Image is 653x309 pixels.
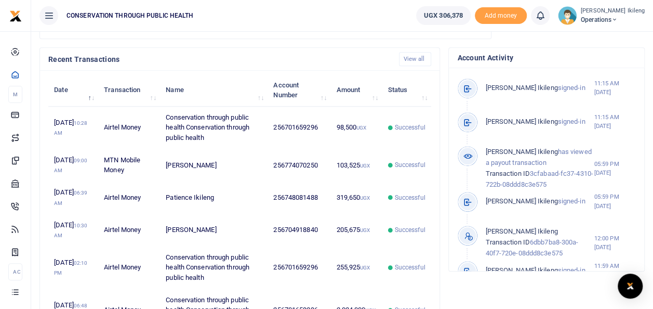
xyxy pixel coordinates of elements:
[98,107,160,149] td: Airtel Money
[485,170,529,177] span: Transaction ID
[594,234,636,252] small: 12:00 PM [DATE]
[485,83,594,94] p: signed-in
[395,263,425,272] span: Successful
[416,6,471,25] a: UGX 306,378
[594,160,636,177] small: 05:59 PM [DATE]
[457,52,636,63] h4: Account Activity
[98,182,160,214] td: Airtel Money
[98,74,160,106] th: Transaction: activate to sort column ascending
[594,262,636,279] small: 11:59 AM [DATE]
[412,6,475,25] li: Wallet ballance
[330,149,382,182] td: 103,525
[160,74,268,106] th: Name: activate to sort column ascending
[485,84,557,92] span: [PERSON_NAME] Ikileng
[98,247,160,289] td: Airtel Money
[395,225,425,235] span: Successful
[594,192,636,210] small: 05:59 PM [DATE]
[98,149,160,182] td: MTN Mobile Money
[48,107,98,149] td: [DATE]
[8,263,22,280] li: Ac
[9,11,22,19] a: logo-small logo-large logo-large
[330,182,382,214] td: 319,650
[8,86,22,103] li: M
[330,107,382,149] td: 98,500
[360,195,370,201] small: UGX
[594,113,636,131] small: 11:15 AM [DATE]
[399,52,432,66] a: View all
[618,274,643,299] div: Open Intercom Messenger
[48,214,98,246] td: [DATE]
[581,15,645,24] span: Operations
[330,247,382,289] td: 255,925
[475,7,527,24] li: Toup your wallet
[268,247,330,289] td: 256701659296
[485,118,557,125] span: [PERSON_NAME] Ikileng
[48,74,98,106] th: Date: activate to sort column descending
[581,7,645,16] small: [PERSON_NAME] Ikileng
[558,6,645,25] a: profile-user [PERSON_NAME] Ikileng Operations
[48,149,98,182] td: [DATE]
[485,265,594,276] p: signed-in
[62,11,197,20] span: CONSERVATION THROUGH PUBLIC HEALTH
[395,123,425,132] span: Successful
[475,7,527,24] span: Add money
[485,147,594,190] p: has viewed a payout transaction 3cfabaad-fc37-4310-722b-08ddd8c3e575
[558,6,577,25] img: profile-user
[485,117,594,127] p: signed-in
[268,74,330,106] th: Account Number: activate to sort column ascending
[360,227,370,233] small: UGX
[160,149,268,182] td: [PERSON_NAME]
[485,266,557,274] span: [PERSON_NAME] Ikileng
[360,163,370,169] small: UGX
[485,226,594,259] p: 6dbb7ba8-300a-40f7-720e-08ddd8c3e575
[395,193,425,202] span: Successful
[475,11,527,19] a: Add money
[485,196,594,207] p: signed-in
[268,182,330,214] td: 256748081488
[268,107,330,149] td: 256701659296
[485,197,557,205] span: [PERSON_NAME] Ikileng
[356,125,366,131] small: UGX
[160,247,268,289] td: Conservation through public health Conservation through public health
[98,214,160,246] td: Airtel Money
[382,74,431,106] th: Status: activate to sort column ascending
[485,238,529,246] span: Transaction ID
[485,227,557,235] span: [PERSON_NAME] Ikileng
[48,54,391,65] h4: Recent Transactions
[268,149,330,182] td: 256774070250
[160,107,268,149] td: Conservation through public health Conservation through public health
[395,160,425,170] span: Successful
[594,79,636,97] small: 11:15 AM [DATE]
[48,247,98,289] td: [DATE]
[160,214,268,246] td: [PERSON_NAME]
[160,182,268,214] td: Patience Ikileng
[268,214,330,246] td: 256704918840
[424,10,463,21] span: UGX 306,378
[485,148,557,156] span: [PERSON_NAME] Ikileng
[48,182,98,214] td: [DATE]
[330,214,382,246] td: 205,675
[360,265,370,271] small: UGX
[9,10,22,22] img: logo-small
[54,190,87,206] small: 06:39 AM
[330,74,382,106] th: Amount: activate to sort column ascending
